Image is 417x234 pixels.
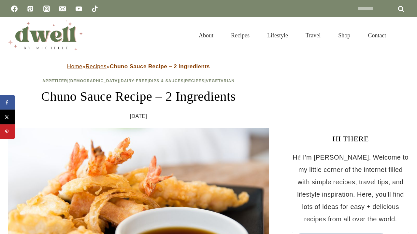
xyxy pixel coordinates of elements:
[8,20,83,50] img: DWELL by michelle
[130,111,147,121] time: [DATE]
[86,63,107,70] a: Recipes
[121,79,148,83] a: Dairy-Free
[258,24,297,47] a: Lifestyle
[42,79,67,83] a: Appetizer
[110,63,210,70] strong: Chuno Sauce Recipe – 2 Ingredients
[185,79,205,83] a: Recipes
[292,133,409,145] h3: HI THERE
[359,24,395,47] a: Contact
[40,2,53,15] a: Instagram
[67,63,82,70] a: Home
[56,2,69,15] a: Email
[329,24,359,47] a: Shop
[398,30,409,41] button: View Search Form
[292,151,409,225] p: Hi! I'm [PERSON_NAME]. Welcome to my little corner of the internet filled with simple recipes, tr...
[67,63,210,70] span: » »
[222,24,258,47] a: Recipes
[206,79,235,83] a: Vegetarian
[88,2,101,15] a: TikTok
[69,79,120,83] a: [DEMOGRAPHIC_DATA]
[149,79,183,83] a: Dips & Sauces
[8,2,21,15] a: Facebook
[24,2,37,15] a: Pinterest
[8,87,269,106] h1: Chuno Sauce Recipe – 2 Ingredients
[42,79,235,83] span: | | | | |
[190,24,395,47] nav: Primary Navigation
[297,24,329,47] a: Travel
[190,24,222,47] a: About
[72,2,85,15] a: YouTube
